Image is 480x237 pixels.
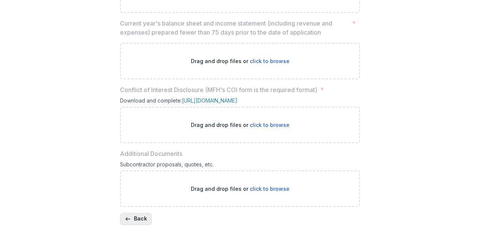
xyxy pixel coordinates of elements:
p: Drag and drop files or [191,121,289,129]
a: [URL][DOMAIN_NAME] [182,97,237,104]
div: Download and complete: [120,97,360,107]
p: Current year's balance sheet and income statement (including revenue and expenses) prepared fewer... [120,19,349,37]
button: Back [120,213,152,225]
div: Subcontractor proposals, quotes, etc. [120,161,360,171]
p: Drag and drop files or [191,185,289,193]
span: click to browse [250,186,289,192]
span: click to browse [250,58,289,64]
p: Conflict of Interest Disclosure (MFH's COI form is the required format) [120,85,317,94]
p: Drag and drop files or [191,57,289,65]
span: click to browse [250,122,289,128]
p: Additional Documents [120,149,182,158]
